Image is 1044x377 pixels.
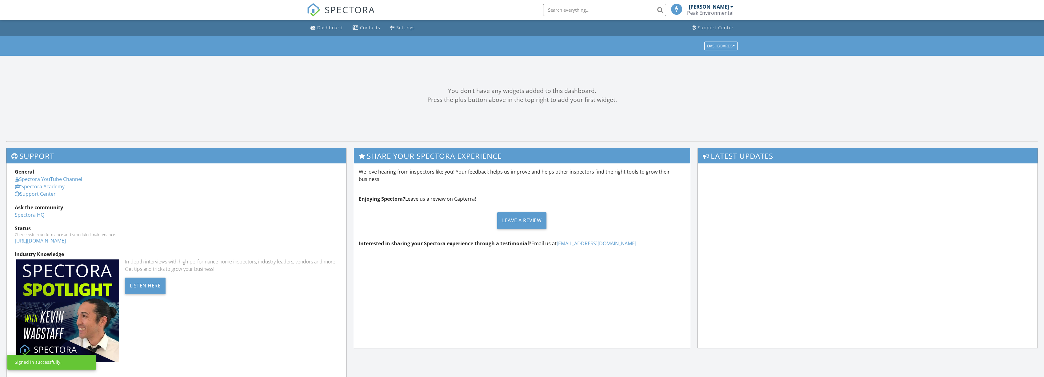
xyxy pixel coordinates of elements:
[359,195,405,202] strong: Enjoying Spectora?
[308,22,345,34] a: Dashboard
[15,168,34,175] strong: General
[15,183,65,190] a: Spectora Academy
[15,176,82,182] a: Spectora YouTube Channel
[359,240,686,247] p: Email us at .
[15,237,66,244] a: [URL][DOMAIN_NAME]
[698,148,1038,163] h3: Latest Updates
[543,4,666,16] input: Search everything...
[307,3,320,17] img: The Best Home Inspection Software - Spectora
[15,359,62,365] div: Signed in successfully.
[350,22,383,34] a: Contacts
[317,25,343,30] div: Dashboard
[360,25,380,30] div: Contacts
[15,225,338,232] div: Status
[15,191,56,197] a: Support Center
[698,25,734,30] div: Support Center
[6,148,346,163] h3: Support
[15,232,338,237] div: Check system performance and scheduled maintenance.
[689,4,729,10] div: [PERSON_NAME]
[125,282,166,289] a: Listen Here
[125,258,338,273] div: In-depth interviews with high-performance home inspectors, industry leaders, vendors and more. Ge...
[396,25,415,30] div: Settings
[557,240,636,247] a: [EMAIL_ADDRESS][DOMAIN_NAME]
[359,207,686,234] a: Leave a Review
[354,148,690,163] h3: Share Your Spectora Experience
[325,3,375,16] span: SPECTORA
[15,251,338,258] div: Industry Knowledge
[707,44,735,48] div: Dashboards
[15,211,44,218] a: Spectora HQ
[359,168,686,183] p: We love hearing from inspectors like you! Your feedback helps us improve and helps other inspecto...
[704,42,738,50] button: Dashboards
[15,204,338,211] div: Ask the community
[359,195,686,203] p: Leave us a review on Capterra!
[307,8,375,21] a: SPECTORA
[6,95,1038,104] div: Press the plus button above in the top right to add your first widget.
[689,22,736,34] a: Support Center
[497,212,546,229] div: Leave a Review
[125,278,166,294] div: Listen Here
[16,259,119,362] img: Spectoraspolightmain
[687,10,734,16] div: Peak Environmental
[6,86,1038,95] div: You don't have any widgets added to this dashboard.
[359,240,531,247] strong: Interested in sharing your Spectora experience through a testimonial?
[388,22,417,34] a: Settings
